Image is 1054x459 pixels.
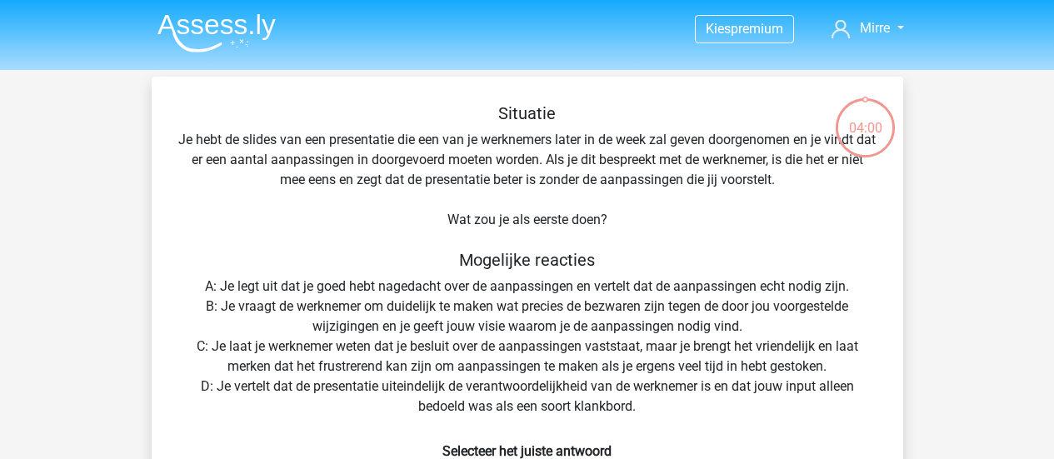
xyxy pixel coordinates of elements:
[157,13,276,52] img: Assessly
[178,250,877,270] h5: Mogelijke reacties
[860,20,890,36] span: Mirre
[178,103,877,123] h5: Situatie
[696,17,793,40] a: Kiespremium
[834,97,897,138] div: 04:00
[825,18,910,38] a: Mirre
[731,21,783,37] span: premium
[178,430,877,459] h6: Selecteer het juiste antwoord
[706,21,731,37] span: Kies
